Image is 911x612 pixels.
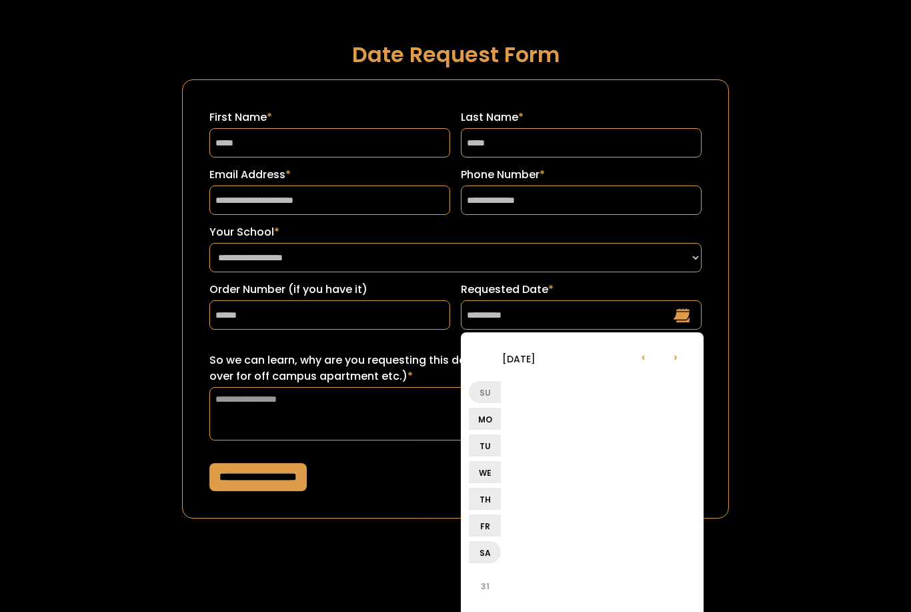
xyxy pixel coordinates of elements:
[469,434,501,456] li: Tu
[461,109,702,125] label: Last Name
[469,515,501,537] li: Fr
[469,570,501,602] li: 31
[209,282,450,298] label: Order Number (if you have it)
[628,340,660,372] li: ‹
[660,340,692,372] li: ›
[209,224,702,240] label: Your School
[469,408,501,430] li: Mo
[461,167,702,183] label: Phone Number
[209,352,702,384] label: So we can learn, why are you requesting this date? (ex: sorority recruitment, lease turn over for...
[469,541,501,563] li: Sa
[469,461,501,483] li: We
[461,282,702,298] label: Requested Date
[469,342,569,374] li: [DATE]
[469,488,501,510] li: Th
[182,79,729,519] form: Request a Date Form
[182,43,729,66] h1: Date Request Form
[209,167,450,183] label: Email Address
[469,381,501,403] li: Su
[209,109,450,125] label: First Name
